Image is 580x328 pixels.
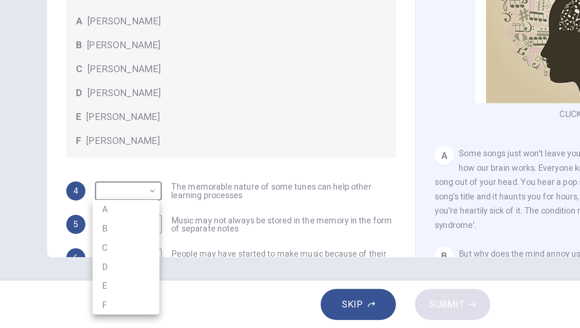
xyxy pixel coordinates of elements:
li: E [66,291,114,305]
li: C [66,264,114,277]
li: A [66,236,114,250]
li: D [66,277,114,291]
li: B [66,250,114,264]
li: F [66,305,114,318]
